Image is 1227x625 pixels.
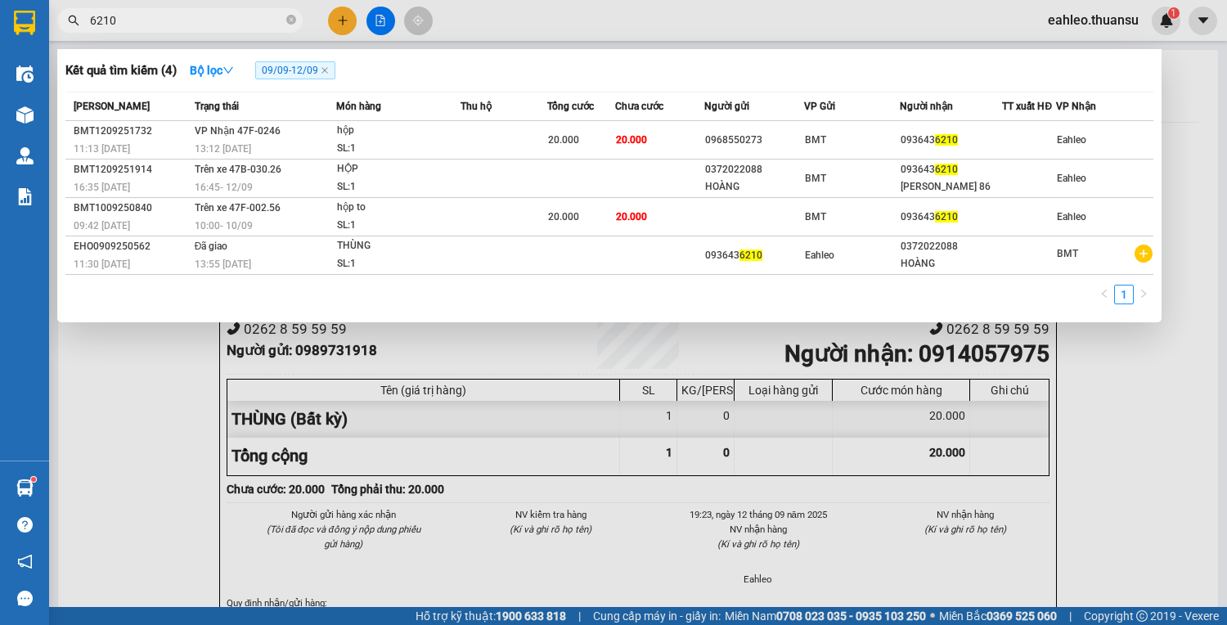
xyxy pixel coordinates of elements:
[901,209,1001,226] div: 093643
[805,211,826,223] span: BMT
[195,101,239,112] span: Trạng thái
[74,101,150,112] span: [PERSON_NAME]
[1115,286,1133,304] a: 1
[74,123,190,140] div: BMT1209251732
[337,217,460,235] div: SL: 1
[195,125,281,137] span: VP Nhận 47F-0246
[1056,101,1096,112] span: VP Nhận
[68,15,79,26] span: search
[1134,285,1153,304] button: right
[901,132,1001,149] div: 093643
[1134,285,1153,304] li: Next Page
[90,11,283,29] input: Tìm tên, số ĐT hoặc mã đơn
[222,65,234,76] span: down
[705,132,803,149] div: 0968550273
[74,259,130,270] span: 11:30 [DATE]
[616,134,647,146] span: 20.000
[65,62,177,79] h3: Kết quả tìm kiếm ( 4 )
[286,15,296,25] span: close-circle
[255,61,335,79] span: 09/09 - 12/09
[548,211,579,223] span: 20.000
[336,101,381,112] span: Món hàng
[16,106,34,124] img: warehouse-icon
[195,202,281,214] span: Trên xe 47F-002.56
[74,238,190,255] div: EHO0909250562
[16,147,34,164] img: warehouse-icon
[337,140,460,158] div: SL: 1
[935,211,958,223] span: 6210
[177,57,247,83] button: Bộ lọcdown
[900,101,953,112] span: Người nhận
[739,250,762,261] span: 6210
[190,64,234,77] strong: Bộ lọc
[337,199,460,217] div: hộp to
[935,134,958,146] span: 6210
[74,220,130,232] span: 09:42 [DATE]
[901,255,1001,272] div: HOÀNG
[31,477,36,482] sup: 1
[195,220,253,232] span: 10:00 - 10/09
[1139,289,1148,299] span: right
[901,238,1001,255] div: 0372022088
[337,160,460,178] div: HỘP
[1002,101,1052,112] span: TT xuất HĐ
[74,182,130,193] span: 16:35 [DATE]
[1057,134,1086,146] span: Eahleo
[74,161,190,178] div: BMT1209251914
[195,259,251,270] span: 13:55 [DATE]
[321,66,329,74] span: close
[901,161,1001,178] div: 093643
[461,101,492,112] span: Thu hộ
[705,247,803,264] div: 093643
[16,479,34,497] img: warehouse-icon
[14,11,35,35] img: logo-vxr
[548,134,579,146] span: 20.000
[1057,248,1078,259] span: BMT
[1057,173,1086,184] span: Eahleo
[704,101,749,112] span: Người gửi
[74,143,130,155] span: 11:13 [DATE]
[1057,211,1086,223] span: Eahleo
[337,237,460,255] div: THÙNG
[337,178,460,196] div: SL: 1
[1135,245,1153,263] span: plus-circle
[17,591,33,606] span: message
[901,178,1001,196] div: [PERSON_NAME] 86
[195,241,228,252] span: Đã giao
[16,65,34,83] img: warehouse-icon
[195,143,251,155] span: 13:12 [DATE]
[1099,289,1109,299] span: left
[17,554,33,569] span: notification
[705,161,803,178] div: 0372022088
[1114,285,1134,304] li: 1
[195,182,253,193] span: 16:45 - 12/09
[805,134,826,146] span: BMT
[337,255,460,273] div: SL: 1
[615,101,663,112] span: Chưa cước
[616,211,647,223] span: 20.000
[74,200,190,217] div: BMT1009250840
[337,122,460,140] div: hộp
[804,101,835,112] span: VP Gửi
[16,188,34,205] img: solution-icon
[547,101,594,112] span: Tổng cước
[805,173,826,184] span: BMT
[17,517,33,533] span: question-circle
[286,13,296,29] span: close-circle
[1094,285,1114,304] button: left
[195,164,281,175] span: Trên xe 47B-030.26
[805,250,834,261] span: Eahleo
[705,178,803,196] div: HOÀNG
[935,164,958,175] span: 6210
[1094,285,1114,304] li: Previous Page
